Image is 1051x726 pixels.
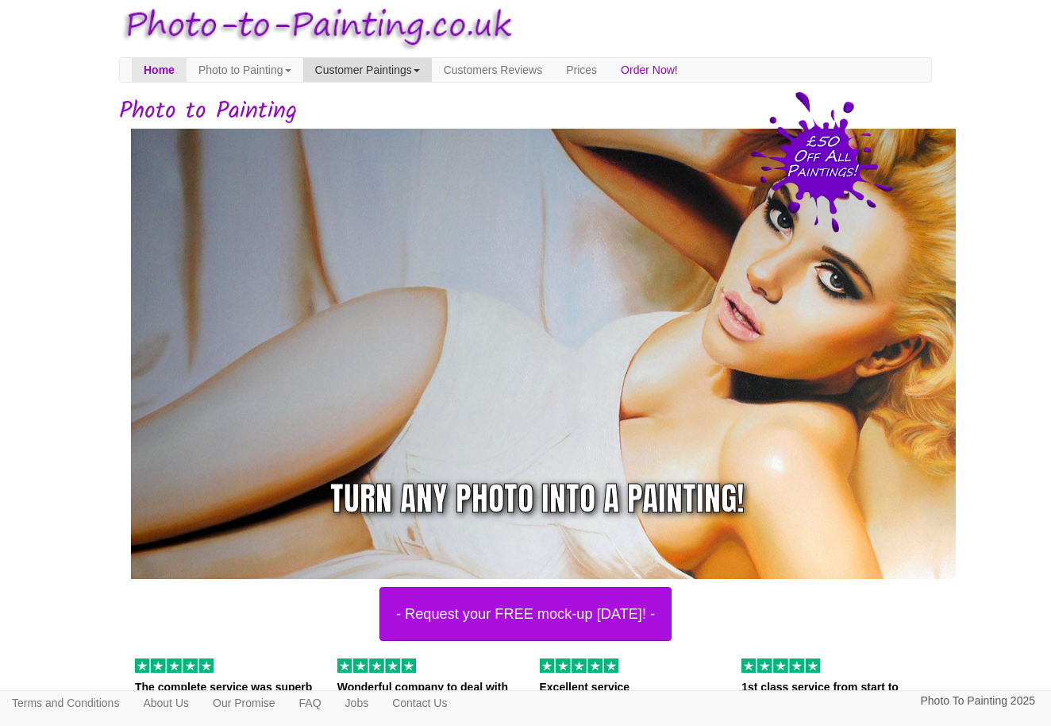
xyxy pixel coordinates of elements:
a: Jobs [333,691,381,715]
img: 5 of out 5 stars [337,658,416,673]
a: Photo to Painting [187,58,303,82]
p: Excellent service [540,678,718,697]
a: Our Promise [201,691,287,715]
div: Turn any photo into a painting! [330,475,745,523]
img: 50 pound price drop [750,91,893,233]
a: Home [132,58,187,82]
a: - Request your FREE mock-up [DATE]! - [107,129,944,641]
p: 1st class service from start to finish… [741,678,920,716]
p: Photo To Painting 2025 [920,691,1035,711]
a: About Us [131,691,201,715]
h1: Photo to Painting [119,98,932,125]
p: Wonderful company to deal with [337,678,516,697]
a: Prices [554,58,609,82]
a: Customer Paintings [303,58,432,82]
a: Order Now! [609,58,690,82]
img: 5 of out 5 stars [741,658,820,673]
img: scarlett-johansson.jpg [131,129,968,593]
img: 5 of out 5 stars [135,658,214,673]
img: 5 of out 5 stars [540,658,618,673]
a: Contact Us [380,691,459,715]
button: - Request your FREE mock-up [DATE]! - [379,587,672,641]
a: FAQ [287,691,333,715]
a: Customers Reviews [432,58,554,82]
p: The complete service was superb from… [135,678,314,716]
